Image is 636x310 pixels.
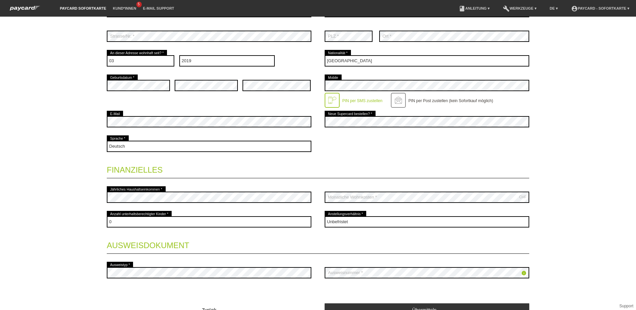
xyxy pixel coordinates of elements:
[568,6,633,10] a: account_circlepaycard - Sofortkarte ▾
[459,5,465,12] i: book
[503,5,510,12] i: build
[521,271,527,277] a: info
[107,234,529,254] legend: Ausweisdokument
[571,5,578,12] i: account_circle
[7,8,43,13] a: paycard Sofortkarte
[408,98,493,103] label: PIN per Post zustellen (kein Sofortkauf möglich)
[57,6,109,10] a: paycard Sofortkarte
[136,2,142,7] span: 5
[521,270,527,276] i: info
[519,195,527,199] div: CHF
[7,5,43,12] img: paycard Sofortkarte
[500,6,540,10] a: buildWerkzeuge ▾
[547,6,561,10] a: DE ▾
[107,159,529,178] legend: Finanzielles
[455,6,493,10] a: bookAnleitung ▾
[140,6,178,10] a: E-Mail Support
[342,98,383,103] label: PIN per SMS zustellen
[109,6,139,10] a: Kund*innen
[619,304,633,308] a: Support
